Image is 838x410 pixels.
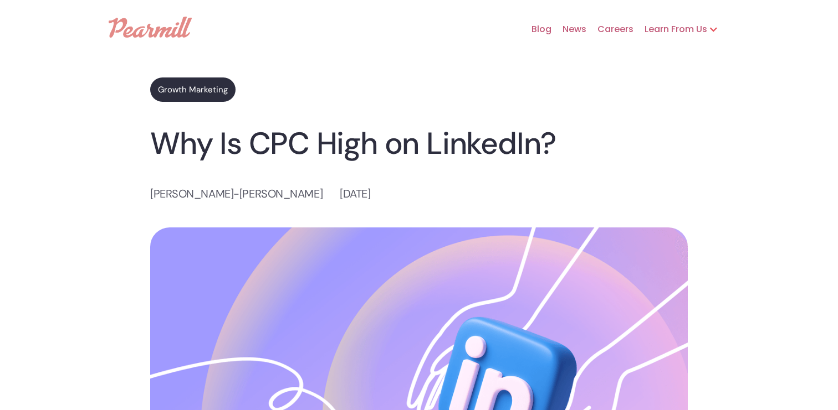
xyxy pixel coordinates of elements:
div: Learn From Us [633,23,707,36]
p: [PERSON_NAME]-[PERSON_NAME] [150,185,323,203]
a: Growth Marketing [150,77,236,102]
a: Careers [586,12,633,47]
a: Blog [520,12,551,47]
p: [DATE] [340,185,370,203]
h1: Why Is CPC High on LinkedIn? [150,127,688,160]
a: News [551,12,586,47]
div: Learn From Us [633,12,729,47]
